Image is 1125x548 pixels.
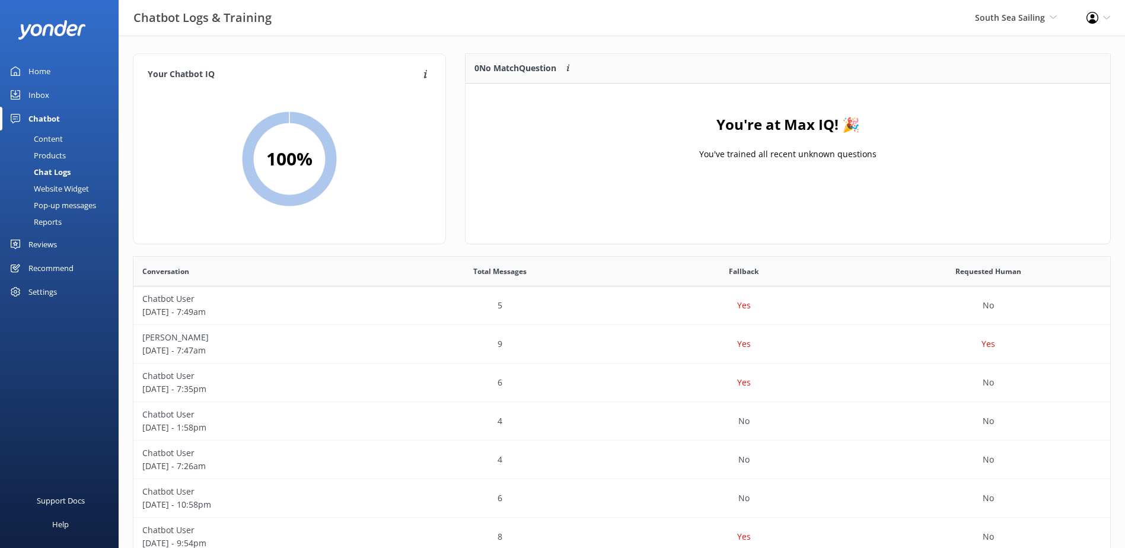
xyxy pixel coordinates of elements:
[699,148,877,161] p: You've trained all recent unknown questions
[7,130,119,147] a: Content
[142,305,369,318] p: [DATE] - 7:49am
[7,130,63,147] div: Content
[142,447,369,460] p: Chatbot User
[498,492,502,505] p: 6
[975,12,1045,23] span: South Sea Sailing
[142,331,369,344] p: [PERSON_NAME]
[133,8,272,27] h3: Chatbot Logs & Training
[28,107,60,130] div: Chatbot
[142,408,369,421] p: Chatbot User
[148,68,420,81] h4: Your Chatbot IQ
[266,145,313,173] h2: 100 %
[28,256,74,280] div: Recommend
[983,376,994,389] p: No
[498,299,502,312] p: 5
[983,530,994,543] p: No
[7,180,89,197] div: Website Widget
[133,286,1110,325] div: row
[7,197,119,214] a: Pop-up messages
[7,164,119,180] a: Chat Logs
[7,214,62,230] div: Reports
[981,337,995,351] p: Yes
[498,530,502,543] p: 8
[18,20,86,40] img: yonder-white-logo.png
[28,83,49,107] div: Inbox
[142,344,369,357] p: [DATE] - 7:47am
[983,415,994,428] p: No
[729,266,759,277] span: Fallback
[28,59,50,83] div: Home
[983,299,994,312] p: No
[142,369,369,383] p: Chatbot User
[142,292,369,305] p: Chatbot User
[142,383,369,396] p: [DATE] - 7:35pm
[142,266,189,277] span: Conversation
[738,453,750,466] p: No
[28,232,57,256] div: Reviews
[142,460,369,473] p: [DATE] - 7:26am
[716,113,860,136] h4: You're at Max IQ! 🎉
[737,299,751,312] p: Yes
[498,415,502,428] p: 4
[466,84,1110,202] div: grid
[983,453,994,466] p: No
[52,512,69,536] div: Help
[142,524,369,537] p: Chatbot User
[133,479,1110,518] div: row
[133,325,1110,364] div: row
[474,62,556,75] p: 0 No Match Question
[955,266,1021,277] span: Requested Human
[7,214,119,230] a: Reports
[142,421,369,434] p: [DATE] - 1:58pm
[983,492,994,505] p: No
[142,485,369,498] p: Chatbot User
[7,147,66,164] div: Products
[473,266,527,277] span: Total Messages
[133,364,1110,402] div: row
[737,376,751,389] p: Yes
[7,197,96,214] div: Pop-up messages
[7,164,71,180] div: Chat Logs
[28,280,57,304] div: Settings
[142,498,369,511] p: [DATE] - 10:58pm
[7,147,119,164] a: Products
[133,402,1110,441] div: row
[133,441,1110,479] div: row
[498,337,502,351] p: 9
[738,492,750,505] p: No
[7,180,119,197] a: Website Widget
[737,337,751,351] p: Yes
[738,415,750,428] p: No
[498,453,502,466] p: 4
[498,376,502,389] p: 6
[37,489,85,512] div: Support Docs
[737,530,751,543] p: Yes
